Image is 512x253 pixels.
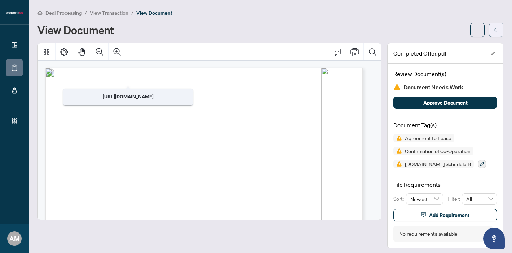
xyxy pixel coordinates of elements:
span: edit [490,51,495,56]
span: Document Needs Work [403,83,463,92]
p: Filter: [447,195,462,203]
span: Completed Offer.pdf [393,49,446,58]
span: ellipsis [475,27,480,32]
span: All [466,194,493,204]
img: logo [6,11,23,15]
h4: Document Tag(s) [393,121,497,129]
h4: File Requirements [393,180,497,189]
button: Add Requirement [393,209,497,221]
div: No requirements available [399,230,458,238]
button: Approve Document [393,97,497,109]
span: View Document [136,10,172,16]
span: home [37,10,43,15]
span: AM [9,234,19,244]
span: [DOMAIN_NAME] Schedule B [402,161,474,167]
span: Newest [410,194,439,204]
span: View Transaction [90,10,128,16]
span: arrow-left [494,27,499,32]
img: Status Icon [393,160,402,168]
span: Approve Document [423,97,468,108]
span: Add Requirement [429,209,469,221]
li: / [85,9,87,17]
h4: Review Document(s) [393,70,497,78]
p: Sort: [393,195,406,203]
img: Document Status [393,84,401,91]
span: Deal Processing [45,10,82,16]
span: Agreement to Lease [402,136,454,141]
img: Status Icon [393,147,402,155]
h1: View Document [37,24,114,36]
img: Status Icon [393,134,402,142]
li: / [131,9,133,17]
span: Confirmation of Co-Operation [402,148,473,154]
button: Open asap [483,228,505,249]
